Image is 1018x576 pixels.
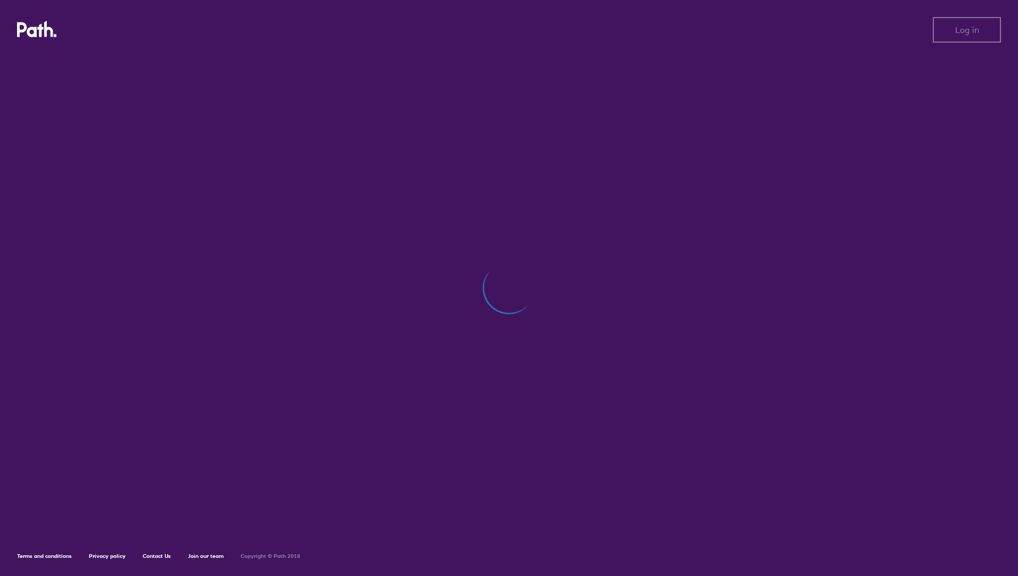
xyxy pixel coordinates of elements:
h6: Copyright © Path 2018 [241,553,300,559]
button: Log in [933,17,1001,43]
a: Terms and conditions [17,553,72,559]
span: Log in [955,25,979,35]
a: Privacy policy [89,553,126,559]
a: Contact Us [143,553,171,559]
a: Join our team [188,553,224,559]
